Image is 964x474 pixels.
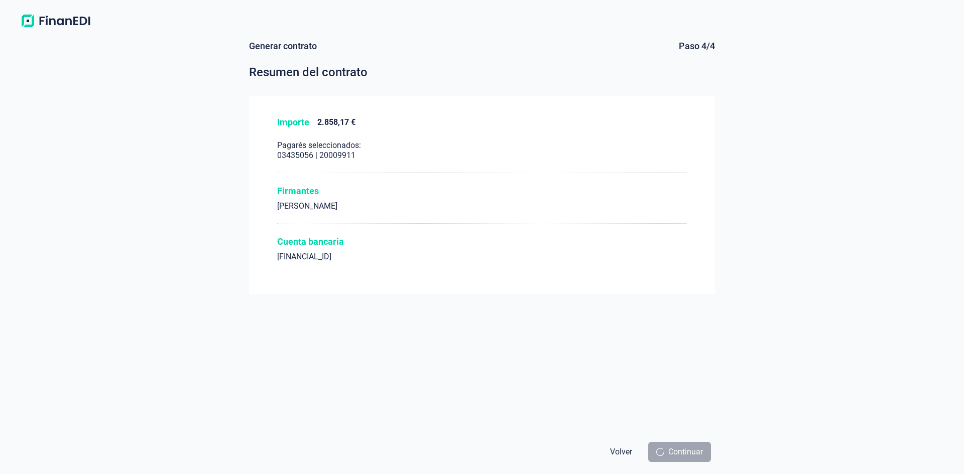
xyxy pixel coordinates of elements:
[277,116,309,128] div: Importe
[610,446,632,458] span: Volver
[602,442,640,462] button: Volver
[277,185,687,197] div: Firmantes
[317,117,355,127] div: 2.858,17 €
[277,201,687,211] div: [PERSON_NAME]
[277,140,687,150] div: Pagarés seleccionados:
[277,236,687,248] div: Cuenta bancaria
[16,12,95,30] img: Logo de aplicación
[679,40,715,52] div: Paso 4/4
[277,252,687,262] div: [FINANCIAL_ID]
[249,64,715,80] div: Resumen del contrato
[249,40,317,52] div: Generar contrato
[277,150,687,161] div: 03435056 | 20009911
